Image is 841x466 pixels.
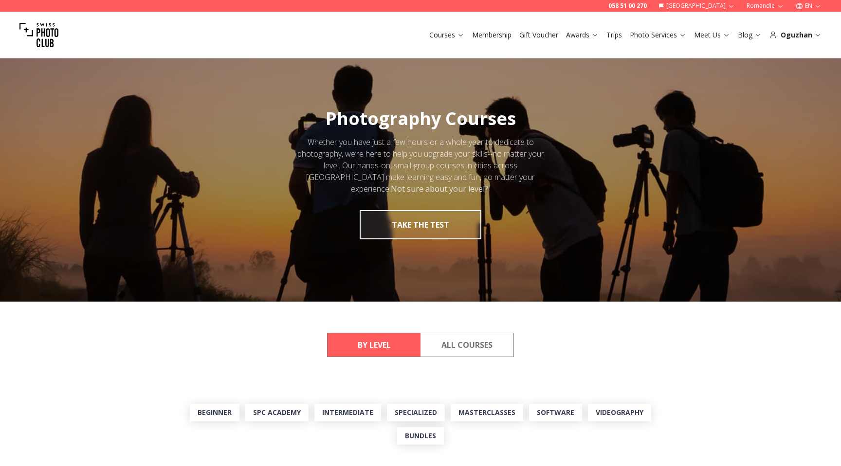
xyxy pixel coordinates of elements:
a: Trips [606,30,622,40]
img: Swiss photo club [19,16,58,54]
a: Gift Voucher [519,30,558,40]
button: Courses [425,28,468,42]
a: Courses [429,30,464,40]
a: Blog [738,30,762,40]
button: Blog [734,28,766,42]
button: Meet Us [690,28,734,42]
strong: Not sure about your level? [391,183,488,194]
div: Oguzhan [769,30,822,40]
span: Photography Courses [326,107,516,130]
a: Photo Services [630,30,686,40]
a: 058 51 00 270 [608,2,647,10]
a: Awards [566,30,599,40]
a: Software [529,404,582,421]
button: Photo Services [626,28,690,42]
a: Intermediate [314,404,381,421]
button: Trips [603,28,626,42]
div: Whether you have just a few hours or a whole year to dedicate to photography, we’re here to help ... [288,136,553,195]
button: By Level [328,333,420,357]
button: All Courses [420,333,513,357]
a: Bundles [397,427,444,445]
a: Specialized [387,404,445,421]
a: MasterClasses [451,404,523,421]
div: Course filter [327,333,514,357]
a: Membership [472,30,512,40]
a: SPC Academy [245,404,309,421]
a: Beginner [190,404,239,421]
button: Gift Voucher [515,28,562,42]
a: Meet Us [694,30,730,40]
button: take the test [360,210,481,239]
button: Awards [562,28,603,42]
a: Videography [588,404,651,421]
button: Membership [468,28,515,42]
